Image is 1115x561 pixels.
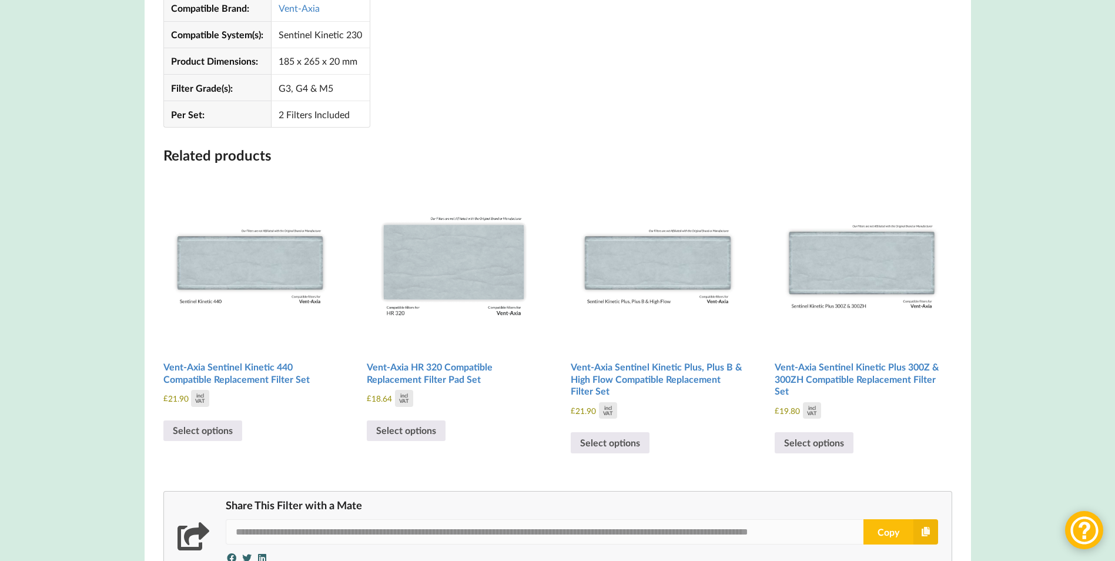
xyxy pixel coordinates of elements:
[271,21,370,48] td: Sentinel Kinetic 230
[367,173,541,407] a: Vent-Axia HR 320 Compatible Replacement Filter Pad Set £18.64inclVAT
[399,398,409,403] div: VAT
[775,356,949,402] h2: Vent-Axia Sentinel Kinetic Plus 300Z & 300ZH Compatible Replacement Filter Set
[775,173,949,347] img: Vent-Axia Sentinel Kinetic Plus 300Z & 300ZH Compatible MVHR Filter Replacement Set from MVHR.shop
[571,173,745,347] img: Vent-Axia Sentinel Kinetic Plus, Plus B & High Flow Compatible MVHR Filter Replacement Set from M...
[571,406,575,415] span: £
[163,173,337,407] a: Vent-Axia Sentinel Kinetic 440 Compatible Replacement Filter Set £21.90inclVAT
[807,410,816,416] div: VAT
[163,420,242,442] a: Select options for “Vent-Axia Sentinel Kinetic 440 Compatible Replacement Filter Set”
[775,402,821,419] div: 19.80
[164,101,271,127] td: Per Set:
[163,390,209,406] div: 21.90
[808,405,816,410] div: incl
[775,406,779,415] span: £
[367,393,371,403] span: £
[271,74,370,101] td: G3, G4 & M5
[163,393,168,403] span: £
[775,432,853,453] a: Select options for “Vent-Axia Sentinel Kinetic Plus 300Z & 300ZH Compatible Replacement Filter Set”
[367,390,413,406] div: 18.64
[367,420,446,442] a: Select options for “Vent-Axia HR 320 Compatible Replacement Filter Pad Set”
[367,173,541,347] img: Vent-Axia HR 320 Compatible MVHR Filter Pad Replacement Set from MVHR.shop
[604,405,612,410] div: incl
[863,519,937,545] button: Copy
[164,74,271,101] td: Filter Grade(s):
[571,173,745,419] a: Vent-Axia Sentinel Kinetic Plus, Plus B & High Flow Compatible Replacement Filter Set £21.90inclVAT
[775,173,949,419] a: Vent-Axia Sentinel Kinetic Plus 300Z & 300ZH Compatible Replacement Filter Set £19.80inclVAT
[571,402,617,419] div: 21.90
[571,356,745,402] h2: Vent-Axia Sentinel Kinetic Plus, Plus B & High Flow Compatible Replacement Filter Set
[367,356,541,390] h2: Vent-Axia HR 320 Compatible Replacement Filter Pad Set
[164,21,271,48] td: Compatible System(s):
[571,432,649,453] a: Select options for “Vent-Axia Sentinel Kinetic Plus, Plus B & High Flow Compatible Replacement Fi...
[603,410,612,416] div: VAT
[163,173,337,347] img: Vent-Axia Sentinel Kinetic 440 Compatible MVHR Filter Replacement Set from MVHR.shop
[271,101,370,127] td: 2 Filters Included
[226,499,937,512] div: Share This Filter with a Mate
[271,48,370,74] td: 185 x 265 x 20 mm
[279,2,320,14] a: Vent-Axia
[196,393,204,398] div: incl
[164,48,271,74] td: Product Dimensions:
[195,398,205,403] div: VAT
[163,356,337,390] h2: Vent-Axia Sentinel Kinetic 440 Compatible Replacement Filter Set
[163,146,952,165] h2: Related products
[400,393,408,398] div: incl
